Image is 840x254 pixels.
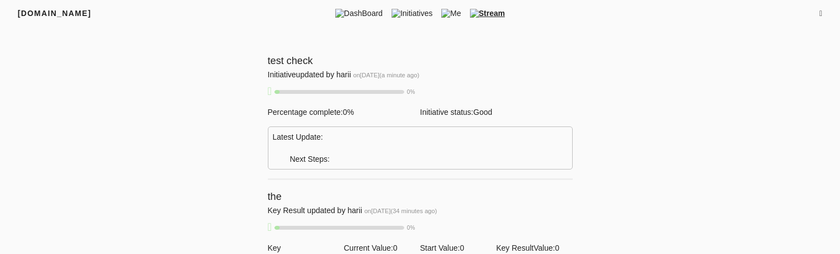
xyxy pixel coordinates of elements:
[18,9,91,18] span: [DOMAIN_NAME]
[268,206,364,215] span: Key Result updated by harii
[268,70,353,79] span: Initiative updated by harii
[496,244,559,252] span: Key Result Value: 0
[331,8,387,19] span: DashBoard
[268,126,573,170] div: Latest Update: Next Steps:
[344,244,398,252] span: Current Value: 0
[392,9,400,18] img: tic.png
[407,225,415,231] span: 0 %
[387,8,437,19] span: Initiatives
[441,9,450,18] img: me.png
[470,9,479,18] img: stream.png
[268,191,282,202] span: the
[268,108,354,117] span: Percentage complete: 0 %
[268,55,313,66] span: test check
[335,9,344,18] img: dashboard.png
[364,208,437,214] span: on [DATE] ( 34 minutes ago )
[420,244,464,252] span: Start Value: 0
[353,72,419,78] span: on [DATE] ( a minute ago )
[437,8,465,19] span: Me
[466,8,509,19] span: Stream
[420,108,493,117] span: Initiative status: Good
[407,89,415,95] span: 0 %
